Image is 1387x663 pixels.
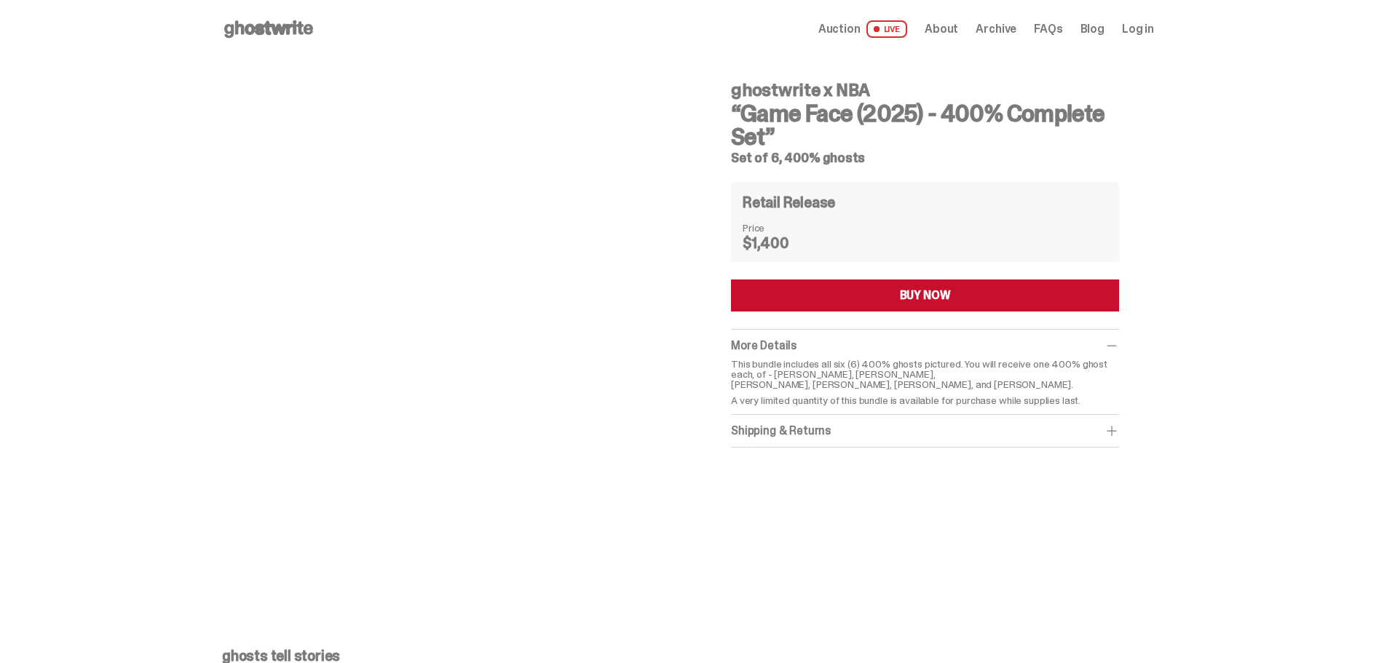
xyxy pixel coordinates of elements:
a: Archive [976,23,1016,35]
span: More Details [731,338,797,353]
span: Auction [818,23,861,35]
h4: Retail Release [743,195,835,210]
h4: ghostwrite x NBA [731,82,1119,99]
h5: Set of 6, 400% ghosts [731,151,1119,164]
p: ghosts tell stories [222,648,1154,663]
a: About [925,23,958,35]
a: FAQs [1034,23,1062,35]
dt: Price [743,223,815,233]
button: BUY NOW [731,279,1119,311]
div: Shipping & Returns [731,424,1119,438]
a: Blog [1080,23,1105,35]
a: Auction LIVE [818,20,907,38]
a: Log in [1122,23,1154,35]
span: LIVE [866,20,908,38]
h3: “Game Face (2025) - 400% Complete Set” [731,102,1119,148]
p: This bundle includes all six (6) 400% ghosts pictured. You will receive one 400% ghost each, of -... [731,359,1119,389]
div: BUY NOW [900,290,951,301]
dd: $1,400 [743,236,815,250]
p: A very limited quantity of this bundle is available for purchase while supplies last. [731,395,1119,405]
